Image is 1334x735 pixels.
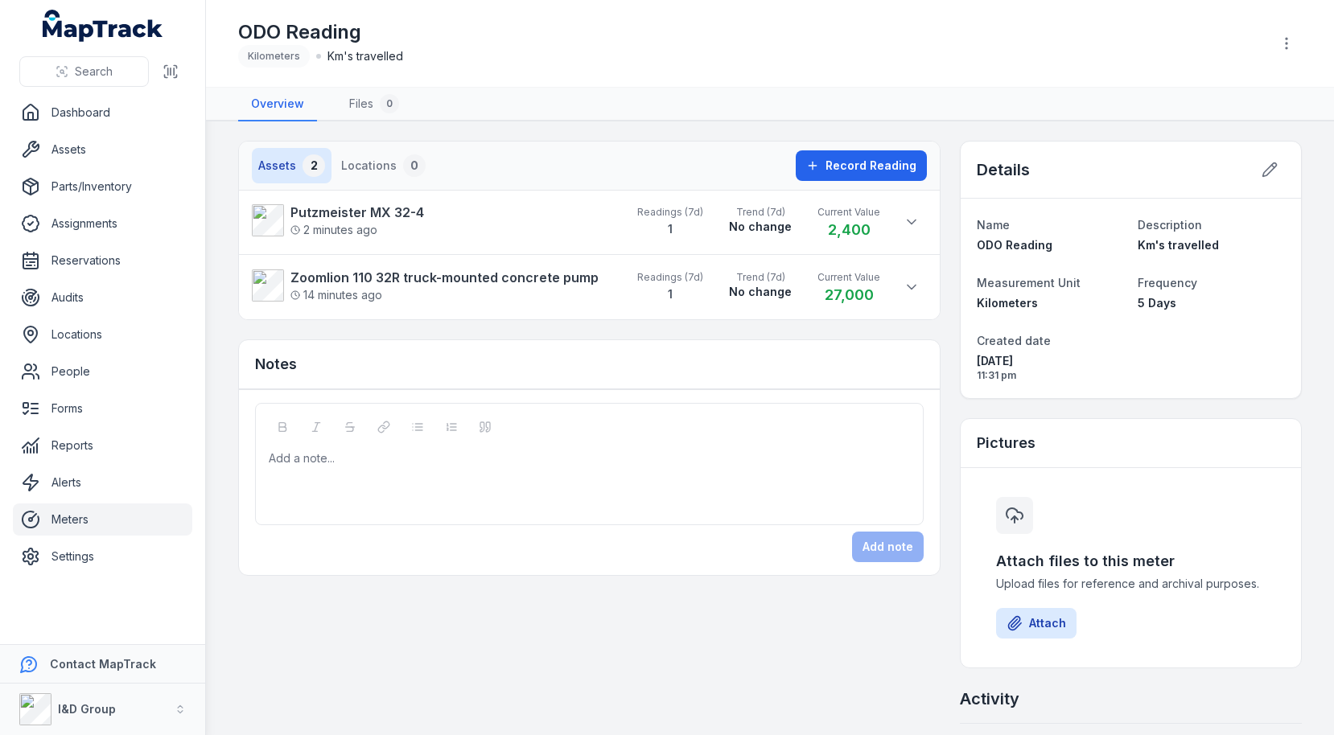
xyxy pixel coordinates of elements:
[826,158,916,174] span: Record Reading
[977,218,1010,232] span: Name
[977,158,1030,181] h2: Details
[13,133,192,166] a: Assets
[13,318,192,351] a: Locations
[977,296,1038,310] span: Kilometers
[1138,218,1202,232] span: Description
[977,432,1035,454] h3: Pictures
[13,281,192,314] a: Audits
[335,148,432,183] button: Locations0
[238,88,317,121] a: Overview
[1138,276,1197,289] span: Frequency
[729,219,792,235] strong: No change
[50,657,156,671] strong: Contact MapTrack
[75,64,113,80] span: Search
[403,154,426,177] div: 0
[1138,296,1176,310] span: 5 Days
[43,10,163,42] a: MapTrack
[977,276,1081,289] span: Measurement Unit
[996,608,1077,639] button: Attach
[13,207,192,240] a: Assignments
[796,150,927,181] button: Record Reading
[729,284,792,300] strong: No change
[977,369,1124,382] span: 11:31 pm
[637,206,703,219] span: Readings (7d)
[238,45,310,68] div: Kilometers
[13,244,192,277] a: Reservations
[825,286,874,303] strong: 27,000
[960,688,1019,710] h2: Activity
[290,287,382,303] span: 14 minutes ago
[13,170,192,203] a: Parts/Inventory
[238,19,403,45] h1: ODO Reading
[13,540,192,573] a: Settings
[19,56,149,87] button: Search
[977,334,1051,347] span: Created date
[13,466,192,499] a: Alerts
[13,503,192,536] a: Meters
[668,287,673,301] strong: 1
[996,550,1266,573] h3: Attach files to this meter
[13,429,192,462] a: Reports
[828,221,871,238] strong: 2,400
[252,268,621,303] a: Zoomlion 110 32R truck-mounted concrete pump14 minutes ago
[729,206,792,219] span: Trend (7d)
[252,148,331,183] button: Assets2
[668,222,673,236] strong: 1
[290,222,377,238] span: 2 minutes ago
[327,48,403,64] span: Km's travelled
[255,353,297,376] h3: Notes
[303,154,325,177] div: 2
[290,268,599,287] strong: Zoomlion 110 32R truck-mounted concrete pump
[977,353,1124,369] span: [DATE]
[637,271,703,284] span: Readings (7d)
[977,238,1052,252] span: ODO Reading
[817,271,880,284] span: Current Value
[817,206,880,219] span: Current Value
[13,392,192,425] a: Forms
[977,353,1124,382] time: 05/10/2025, 11:31:36 pm
[58,702,116,716] strong: I&D Group
[252,203,621,238] a: Putzmeister MX 32-42 minutes ago
[380,94,399,113] div: 0
[996,576,1266,592] span: Upload files for reference and archival purposes.
[13,355,192,388] a: People
[1138,238,1219,252] span: Km's travelled
[290,203,424,222] strong: Putzmeister MX 32-4
[336,88,412,121] a: Files0
[13,96,192,129] a: Dashboard
[729,271,792,284] span: Trend (7d)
